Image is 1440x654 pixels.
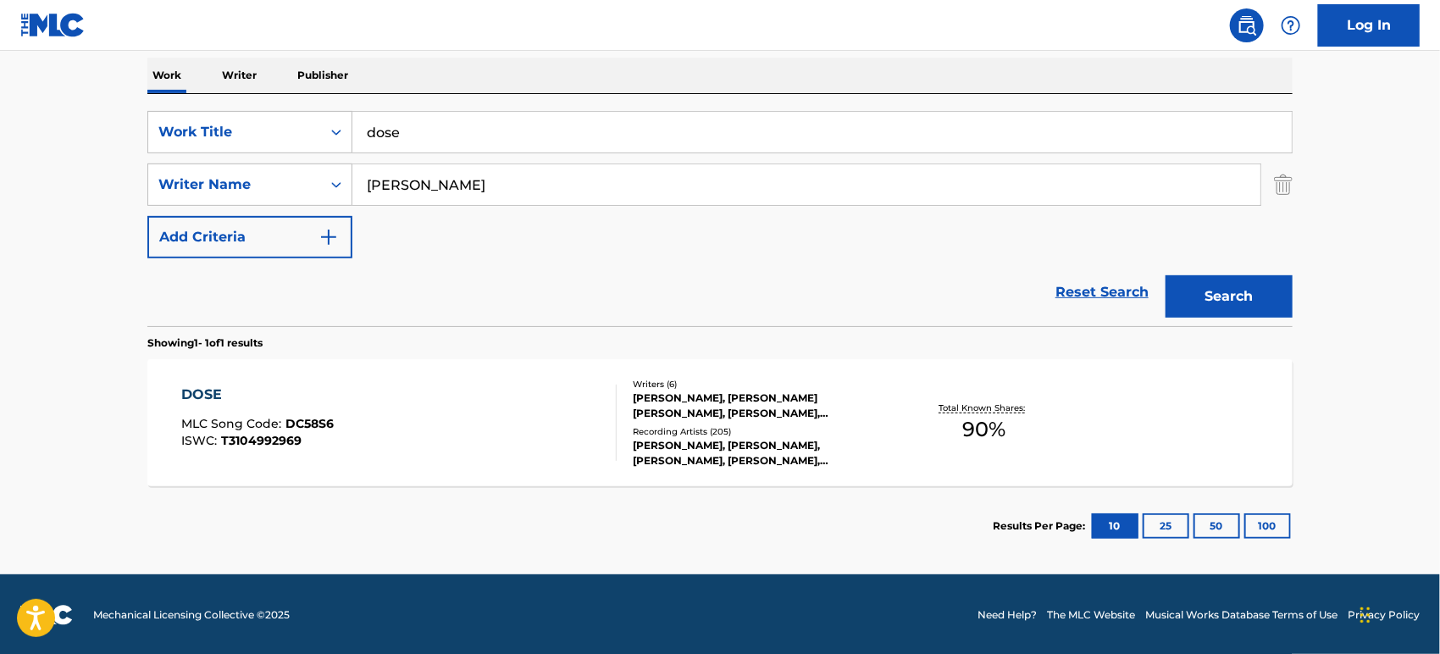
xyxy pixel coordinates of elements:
[1047,274,1157,311] a: Reset Search
[93,607,290,623] span: Mechanical Licensing Collective © 2025
[147,216,352,258] button: Add Criteria
[962,414,1005,445] span: 90 %
[1318,4,1420,47] a: Log In
[1360,590,1371,640] div: Drag
[1237,15,1257,36] img: search
[217,58,262,93] p: Writer
[633,378,889,391] div: Writers ( 6 )
[1194,513,1240,539] button: 50
[20,605,73,625] img: logo
[1143,513,1189,539] button: 25
[1145,607,1338,623] a: Musical Works Database Terms of Use
[993,518,1089,534] p: Results Per Page:
[1281,15,1301,36] img: help
[222,433,302,448] span: T3104992969
[292,58,353,93] p: Publisher
[182,416,286,431] span: MLC Song Code :
[1244,513,1291,539] button: 100
[1166,275,1293,318] button: Search
[182,433,222,448] span: ISWC :
[978,607,1037,623] a: Need Help?
[633,438,889,468] div: [PERSON_NAME], [PERSON_NAME], [PERSON_NAME], [PERSON_NAME], [PERSON_NAME]
[633,425,889,438] div: Recording Artists ( 205 )
[147,335,263,351] p: Showing 1 - 1 of 1 results
[1230,8,1264,42] a: Public Search
[1274,8,1308,42] div: Help
[1092,513,1138,539] button: 10
[1348,607,1420,623] a: Privacy Policy
[318,227,339,247] img: 9d2ae6d4665cec9f34b9.svg
[286,416,335,431] span: DC58S6
[1047,607,1135,623] a: The MLC Website
[158,122,311,142] div: Work Title
[147,58,186,93] p: Work
[182,385,335,405] div: DOSE
[147,111,1293,326] form: Search Form
[147,359,1293,486] a: DOSEMLC Song Code:DC58S6ISWC:T3104992969Writers (6)[PERSON_NAME], [PERSON_NAME] [PERSON_NAME], [P...
[939,402,1029,414] p: Total Known Shares:
[20,13,86,37] img: MLC Logo
[633,391,889,421] div: [PERSON_NAME], [PERSON_NAME] [PERSON_NAME], [PERSON_NAME], [PERSON_NAME], [PERSON_NAME] [PERSON_N...
[158,175,311,195] div: Writer Name
[1274,163,1293,206] img: Delete Criterion
[1355,573,1440,654] iframe: Chat Widget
